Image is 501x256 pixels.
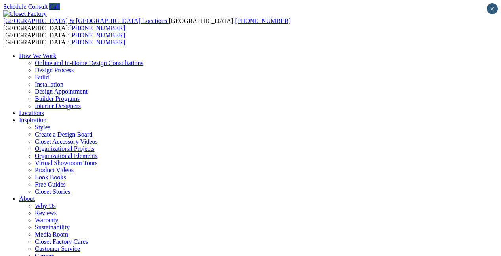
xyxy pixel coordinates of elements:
[487,3,498,14] button: Close
[19,52,57,59] a: How We Work
[19,195,35,202] a: About
[35,74,49,81] a: Build
[35,188,70,195] a: Closet Stories
[35,81,63,88] a: Installation
[19,117,46,123] a: Inspiration
[35,152,97,159] a: Organizational Elements
[35,131,92,138] a: Create a Design Board
[35,67,74,73] a: Design Process
[35,95,80,102] a: Builder Programs
[3,17,291,31] span: [GEOGRAPHIC_DATA]: [GEOGRAPHIC_DATA]:
[35,231,68,238] a: Media Room
[3,3,48,10] a: Schedule Consult
[3,32,125,46] span: [GEOGRAPHIC_DATA]: [GEOGRAPHIC_DATA]:
[35,217,58,223] a: Warranty
[35,102,81,109] a: Interior Designers
[35,224,70,231] a: Sustainability
[3,17,169,24] a: [GEOGRAPHIC_DATA] & [GEOGRAPHIC_DATA] Locations
[3,10,47,17] img: Closet Factory
[35,138,98,145] a: Closet Accessory Videos
[35,60,143,66] a: Online and In-Home Design Consultations
[35,160,98,166] a: Virtual Showroom Tours
[35,145,94,152] a: Organizational Projects
[35,245,80,252] a: Customer Service
[3,17,167,24] span: [GEOGRAPHIC_DATA] & [GEOGRAPHIC_DATA] Locations
[35,181,66,188] a: Free Guides
[35,210,57,216] a: Reviews
[19,110,44,116] a: Locations
[35,202,56,209] a: Why Us
[35,167,74,173] a: Product Videos
[70,39,125,46] a: [PHONE_NUMBER]
[70,25,125,31] a: [PHONE_NUMBER]
[35,124,50,131] a: Styles
[235,17,290,24] a: [PHONE_NUMBER]
[35,238,88,245] a: Closet Factory Cares
[70,32,125,38] a: [PHONE_NUMBER]
[35,88,88,95] a: Design Appointment
[49,3,60,10] a: Call
[35,174,66,181] a: Look Books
